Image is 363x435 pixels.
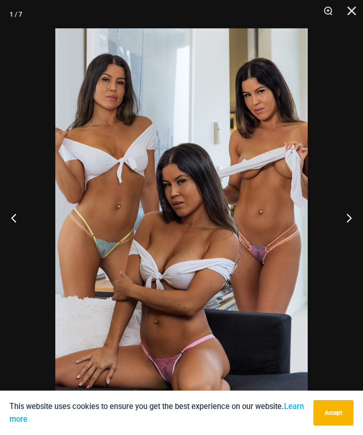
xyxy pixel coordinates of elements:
[9,400,306,426] p: This website uses cookies to ensure you get the best experience on our website.
[55,28,308,407] img: Bow Lace Knicker Pack
[313,400,354,426] button: Accept
[9,7,22,21] div: 1 / 7
[328,194,363,241] button: Next
[9,402,304,424] a: Learn more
